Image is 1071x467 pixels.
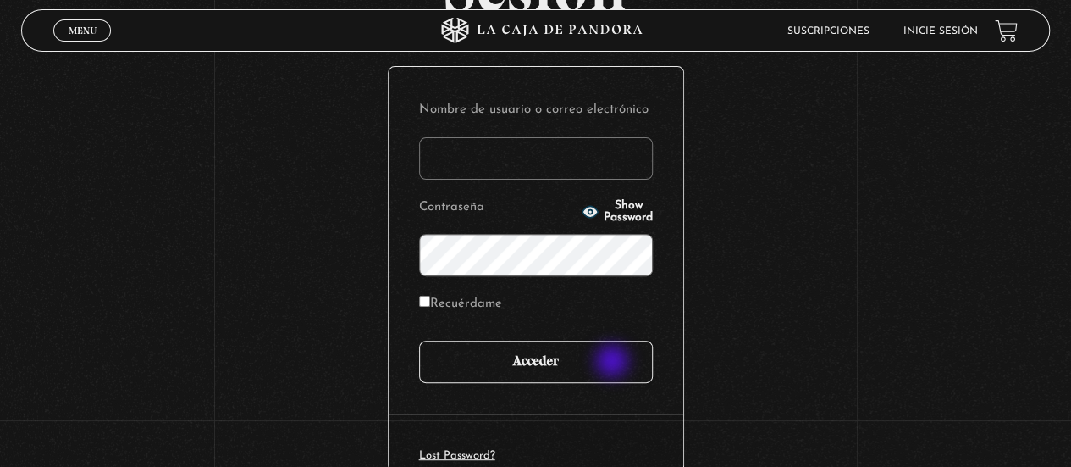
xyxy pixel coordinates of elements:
label: Recuérdame [419,292,502,318]
a: View your shopping cart [995,19,1018,42]
span: Menu [69,25,97,36]
label: Nombre de usuario o correo electrónico [419,97,653,124]
span: Cerrar [63,40,102,52]
a: Suscripciones [787,26,869,36]
input: Acceder [419,341,653,383]
span: Show Password [604,200,653,224]
a: Lost Password? [419,450,495,461]
a: Inicie sesión [903,26,978,36]
button: Show Password [582,200,653,224]
input: Recuérdame [419,296,430,307]
label: Contraseña [419,195,577,221]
